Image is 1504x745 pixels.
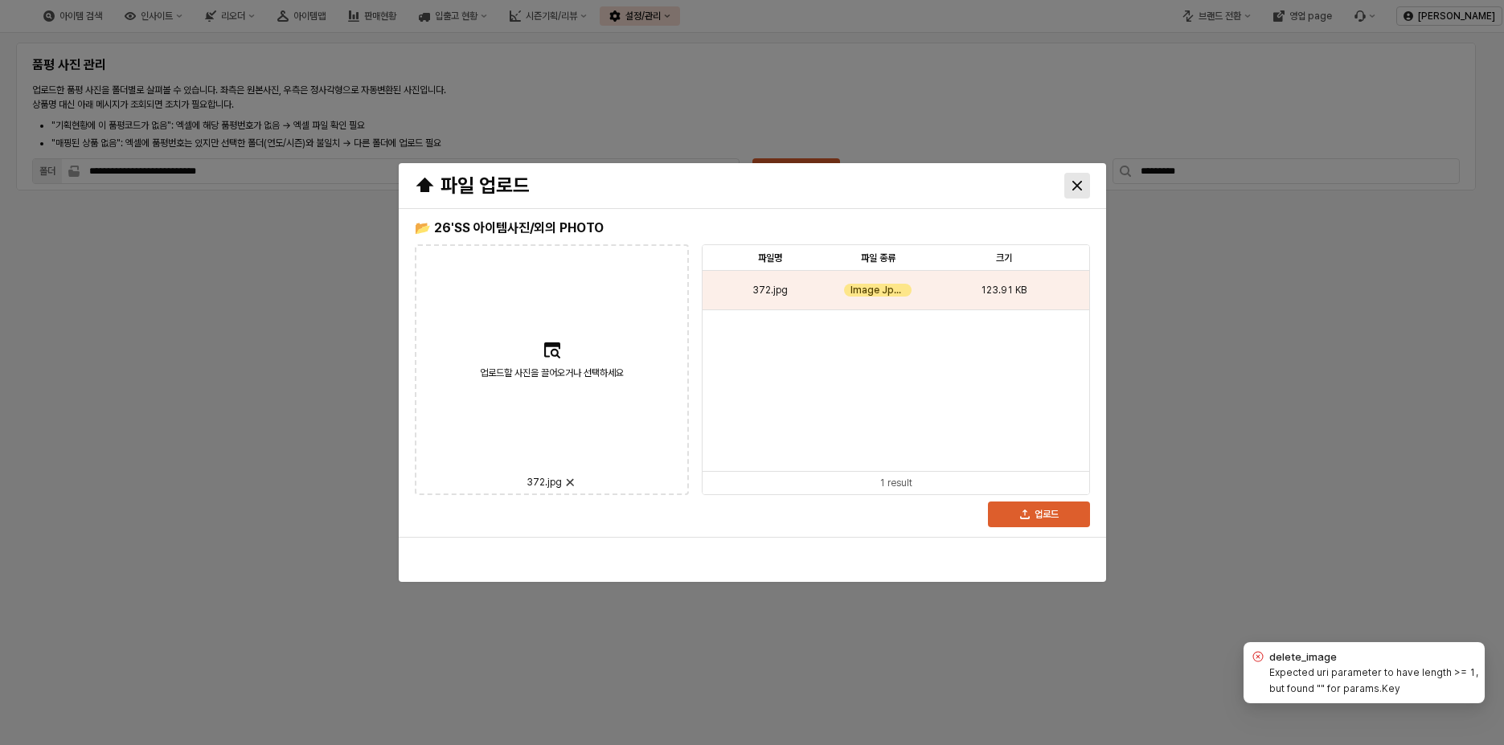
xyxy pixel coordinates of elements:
h4: delete_image [1269,649,1337,665]
span: 크기 [995,252,1011,264]
h3: ⬆ 파일 업로드 [415,174,918,197]
span: 372.jpg [526,474,561,490]
span: 파일명 [758,252,782,264]
span: 업로드할 사진을 끌어오거나 선택하세요 [480,365,624,381]
span: 372.jpg [752,284,788,297]
div: 1 result [879,475,912,491]
span: Image Jpeg [850,284,905,297]
div: error [1250,649,1266,665]
span: 123.91 KB [981,284,1027,297]
span: 파일 종류 [860,252,895,264]
button: 업로드할 사진을 끌어오거나 선택하세요372.jpg [561,474,577,490]
div: Notifications (F8) [1224,645,1504,745]
label: Expected uri parameter to have length >= 1, but found "" for params.Key [1269,666,1478,694]
button: 업로드 [988,501,1090,527]
p: 업로드 [1034,508,1058,521]
button: Close [1064,173,1090,199]
div: Table toolbar [703,471,1089,494]
h5: 📂 26'SS 아이템사진/외의 PHOTO [415,220,689,236]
